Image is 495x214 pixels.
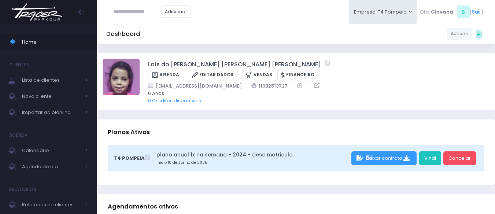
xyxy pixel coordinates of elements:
div: Baixar contrato [351,151,417,165]
a: 0 Créditos disponíveis [148,97,201,104]
a: Vindi [419,151,441,165]
span: T4 Pompeia [114,155,145,162]
a: Vendas [242,69,276,81]
span: Relatórios de clientes [22,200,81,210]
span: Giovana [431,8,453,16]
a: Agenda [148,69,183,81]
span: Agenda do dia [22,162,81,171]
img: Laís do Prado Pereira Alves [103,59,140,95]
a: Cancelar [443,151,476,165]
a: plano anual 1x na semana - 2024 - desc matricula [156,151,349,159]
span: S [457,5,470,18]
h4: Clientes [9,58,29,72]
span: Home [22,37,88,47]
span: Olá, [420,8,430,16]
h5: Dashboard [106,30,140,38]
span: Calendário [22,146,81,155]
a: [EMAIL_ADDRESS][DOMAIN_NAME] [148,82,242,90]
a: Laís do [PERSON_NAME] [PERSON_NAME] [PERSON_NAME] [148,60,321,69]
span: 6 Anos [148,90,480,97]
span: Lista de clientes [22,75,81,85]
a: Actions [447,28,472,40]
small: Início 10 de Junho de 2025 [156,160,349,166]
h4: Agenda [9,128,28,143]
h3: Planos Ativos [108,122,150,143]
span: Novo cliente [22,92,81,101]
span: Importar da planilha [22,108,81,117]
a: Financeiro [277,69,318,81]
a: Editar Dados [188,69,237,81]
a: 11982513727 [251,82,288,90]
h4: Relatórios [9,182,36,197]
div: [ ] [417,4,486,20]
a: Adicionar [161,5,191,18]
a: Sair [472,8,481,16]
